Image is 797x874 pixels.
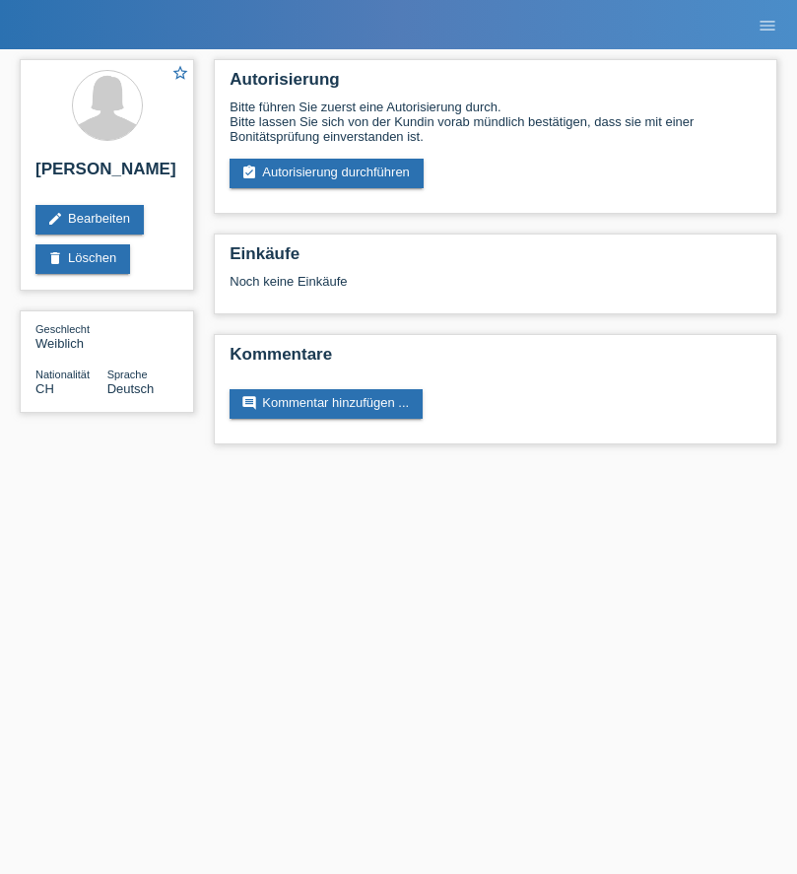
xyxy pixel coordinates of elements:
a: star_border [171,64,189,85]
h2: Einkäufe [230,244,762,274]
span: Sprache [107,369,148,380]
i: delete [47,250,63,266]
h2: [PERSON_NAME] [35,160,178,189]
span: Geschlecht [35,323,90,335]
div: Noch keine Einkäufe [230,274,762,303]
i: assignment_turned_in [241,165,257,180]
a: menu [748,19,787,31]
span: Nationalität [35,369,90,380]
h2: Kommentare [230,345,762,374]
i: edit [47,211,63,227]
div: Bitte führen Sie zuerst eine Autorisierung durch. Bitte lassen Sie sich von der Kundin vorab münd... [230,100,762,144]
div: Weiblich [35,321,107,351]
a: assignment_turned_inAutorisierung durchführen [230,159,424,188]
span: Deutsch [107,381,155,396]
i: comment [241,395,257,411]
h2: Autorisierung [230,70,762,100]
a: commentKommentar hinzufügen ... [230,389,423,419]
a: deleteLöschen [35,244,130,274]
i: star_border [171,64,189,82]
i: menu [758,16,777,35]
a: editBearbeiten [35,205,144,235]
span: Schweiz [35,381,54,396]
